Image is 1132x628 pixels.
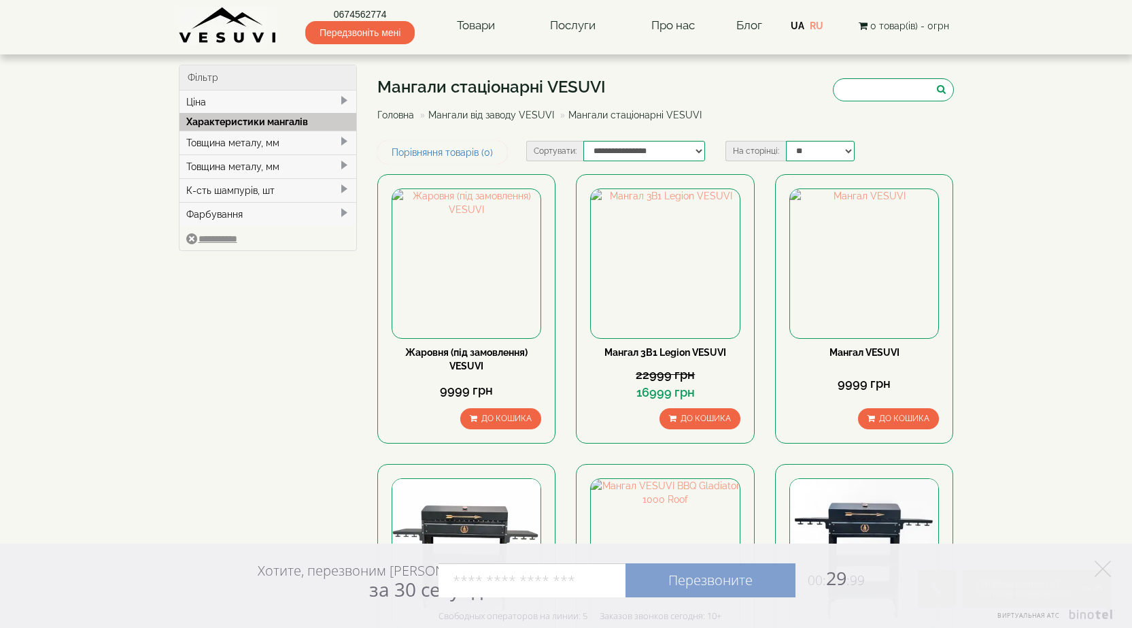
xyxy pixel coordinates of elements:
[590,366,740,384] div: 22999 грн
[179,90,357,114] div: Ціна
[810,20,823,31] a: RU
[795,565,865,591] span: 29
[179,65,357,90] div: Фільтр
[179,178,357,202] div: К-сть шампурів, шт
[591,189,739,337] img: Мангал 3В1 Legion VESUVI
[392,479,541,627] img: Мангал VESUVI BBQ Gladiator 1000
[870,20,949,31] span: 0 товар(ів) - 0грн
[369,576,491,602] span: за 30 секунд?
[989,610,1115,628] a: Виртуальная АТС
[789,375,939,393] div: 9999 грн
[997,611,1060,620] span: Виртуальная АТС
[736,18,762,32] a: Блог
[846,572,865,589] span: :99
[377,78,712,96] h1: Мангали стаціонарні VESUVI
[377,110,414,120] a: Головна
[625,563,795,597] a: Перезвоните
[808,572,826,589] span: 00:
[377,141,507,164] a: Порівняння товарів (0)
[443,10,509,42] a: Товари
[305,7,415,21] a: 0674562774
[460,408,541,429] button: До кошика
[829,347,899,358] a: Мангал VESUVI
[258,562,491,600] div: Хотите, перезвоним [PERSON_NAME]
[858,408,939,429] button: До кошика
[179,131,357,154] div: Товщина металу, мм
[179,154,357,178] div: Товщина металу, мм
[790,189,938,337] img: Мангал VESUVI
[725,141,786,161] label: На сторінці:
[659,408,740,429] button: До кошика
[855,18,953,33] button: 0 товар(ів) - 0грн
[591,479,739,627] img: Мангал VESUVI BBQ Gladiator 1000 Roof
[681,414,731,423] span: До кошика
[428,110,554,120] a: Мангали від заводу VESUVI
[791,20,804,31] a: UA
[879,414,929,423] span: До кошика
[526,141,583,161] label: Сортувати:
[604,347,726,358] a: Мангал 3В1 Legion VESUVI
[179,113,357,131] div: Характеристики мангалів
[179,202,357,226] div: Фарбування
[557,108,702,122] li: Мангали стаціонарні VESUVI
[790,479,938,627] img: Мангал VESUVI BBQ Gladiator 600
[392,382,541,399] div: 9999 грн
[179,7,277,44] img: Завод VESUVI
[305,21,415,44] span: Передзвоніть мені
[481,414,532,423] span: До кошика
[590,384,740,401] div: 16999 грн
[392,189,541,337] img: Жаровня (під замовлення) VESUVI
[638,10,708,42] a: Про нас
[536,10,609,42] a: Послуги
[405,347,528,371] a: Жаровня (під замовлення) VESUVI
[439,610,721,621] div: Свободных операторов на линии: 5 Заказов звонков сегодня: 10+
